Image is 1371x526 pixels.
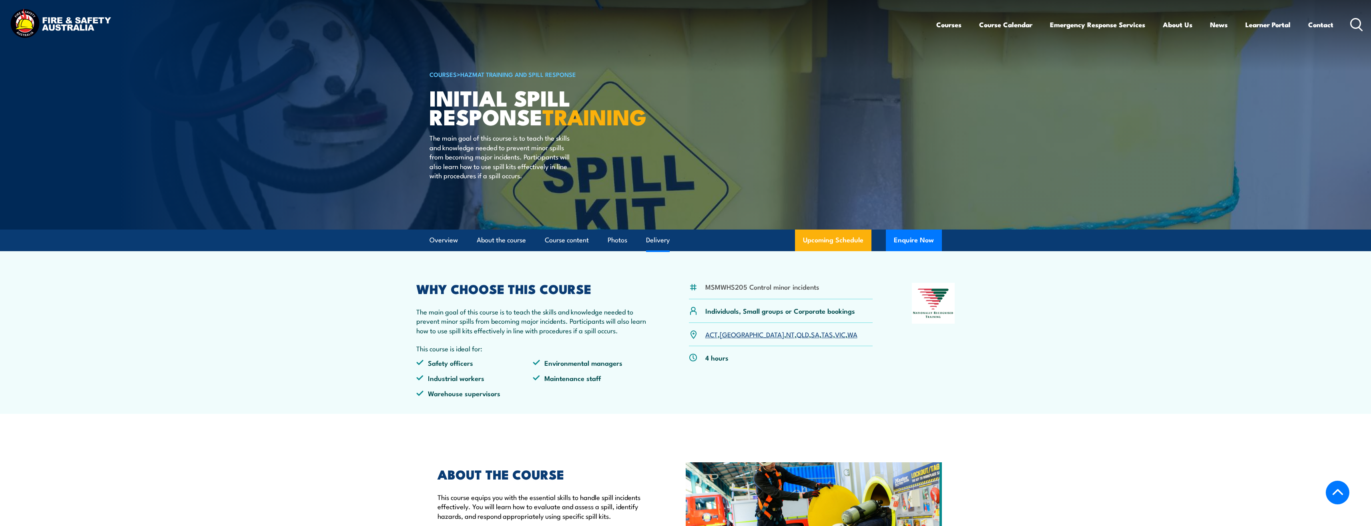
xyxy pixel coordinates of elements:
[438,492,649,520] p: This course equips you with the essential skills to handle spill incidents effectively. You will ...
[786,329,795,339] a: NT
[720,329,784,339] a: [GEOGRAPHIC_DATA]
[646,230,670,251] a: Delivery
[1163,14,1192,35] a: About Us
[821,329,833,339] a: TAS
[835,329,845,339] a: VIC
[430,70,457,79] a: COURSES
[797,329,809,339] a: QLD
[416,358,533,367] li: Safety officers
[416,373,533,383] li: Industrial workers
[1245,14,1291,35] a: Learner Portal
[705,306,855,315] p: Individuals, Small groups or Corporate bookings
[460,70,576,79] a: HAZMAT Training and Spill Response
[1308,14,1333,35] a: Contact
[533,358,650,367] li: Environmental managers
[705,330,857,339] p: , , , , , , ,
[847,329,857,339] a: WA
[416,344,650,353] p: This course is ideal for:
[416,389,533,398] li: Warehouse supervisors
[811,329,819,339] a: SA
[430,230,458,251] a: Overview
[912,283,955,324] img: Nationally Recognised Training logo.
[886,230,942,251] button: Enquire Now
[430,133,576,180] p: The main goal of this course is to teach the skills and knowledge needed to prevent minor spills ...
[542,99,646,133] strong: TRAINING
[416,307,650,335] p: The main goal of this course is to teach the skills and knowledge needed to prevent minor spills ...
[705,282,819,291] li: MSMWHS205 Control minor incidents
[608,230,627,251] a: Photos
[936,14,962,35] a: Courses
[979,14,1032,35] a: Course Calendar
[438,468,649,480] h2: ABOUT THE COURSE
[795,230,871,251] a: Upcoming Schedule
[430,88,627,125] h1: Initial Spill Response
[1050,14,1145,35] a: Emergency Response Services
[705,329,718,339] a: ACT
[705,353,729,362] p: 4 hours
[1210,14,1228,35] a: News
[545,230,589,251] a: Course content
[430,69,627,79] h6: >
[416,283,650,294] h2: WHY CHOOSE THIS COURSE
[533,373,650,383] li: Maintenance staff
[477,230,526,251] a: About the course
